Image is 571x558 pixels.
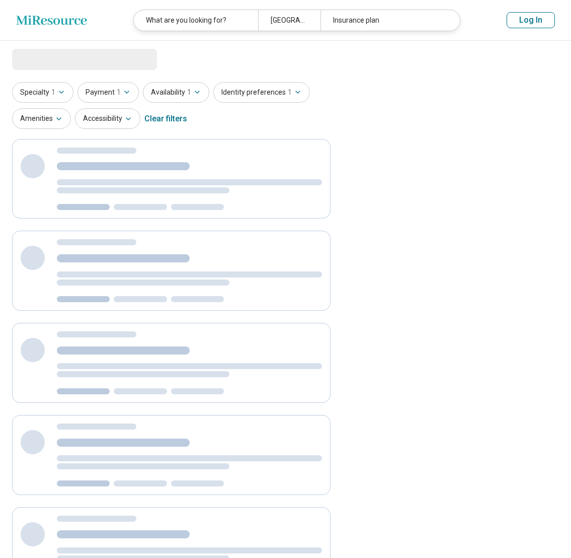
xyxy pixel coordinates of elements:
[134,10,258,31] div: What are you looking for?
[77,82,139,103] button: Payment1
[117,87,121,98] span: 1
[187,87,191,98] span: 1
[75,108,140,129] button: Accessibility
[288,87,292,98] span: 1
[12,108,71,129] button: Amenities
[507,12,555,28] button: Log In
[320,10,445,31] div: Insurance plan
[144,107,187,131] div: Clear filters
[213,82,310,103] button: Identity preferences1
[12,49,97,69] span: Loading...
[12,82,73,103] button: Specialty1
[143,82,209,103] button: Availability1
[51,87,55,98] span: 1
[258,10,320,31] div: [GEOGRAPHIC_DATA], [US_STATE]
